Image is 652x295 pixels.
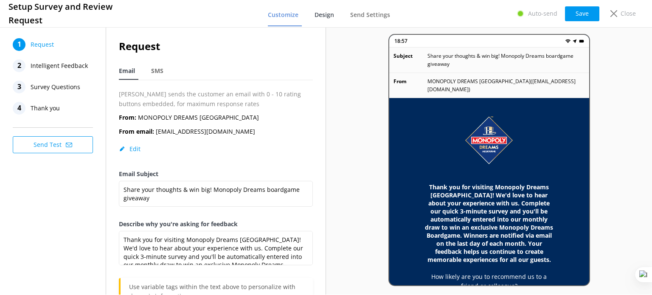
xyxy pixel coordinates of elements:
[350,11,390,19] span: Send Settings
[119,127,255,136] p: [EMAIL_ADDRESS][DOMAIN_NAME]
[423,183,555,264] h3: Thank you for visiting Monopoly Dreams [GEOGRAPHIC_DATA]! We'd love to hear about your experience...
[13,136,93,153] button: Send Test
[119,67,135,75] span: Email
[13,81,25,93] div: 3
[565,6,599,21] button: Save
[394,37,407,45] p: 18:57
[565,39,570,44] img: wifi.png
[31,81,80,93] span: Survey Questions
[31,38,54,51] span: Request
[393,52,427,68] p: Subject
[572,39,577,44] img: near-me.png
[393,77,427,93] p: From
[119,113,136,121] b: From:
[315,11,334,19] span: Design
[268,11,298,19] span: Customize
[119,181,313,207] textarea: Share your thoughts & win big! Monopoly Dreams boardgame giveaway
[31,102,60,115] span: Thank you
[119,219,313,229] label: Describe why you're asking for feedback
[423,272,555,291] p: How likely are you to recommend us to a friend or colleague?
[119,127,154,135] b: From email:
[621,9,636,18] p: Close
[119,113,259,122] p: MONOPOLY DREAMS [GEOGRAPHIC_DATA]
[119,38,313,54] h2: Request
[119,90,313,109] p: [PERSON_NAME] sends the customer an email with 0 - 10 rating buttons embedded, for maximum respon...
[31,59,88,72] span: Intelligent Feedback
[528,9,557,18] p: Auto-send
[13,59,25,72] div: 2
[427,52,585,68] p: Share your thoughts & win big! Monopoly Dreams boardgame giveaway
[463,115,515,166] img: 275-1743573225.png
[151,67,163,75] span: SMS
[119,169,313,179] label: Email Subject
[579,39,584,44] img: battery.png
[13,102,25,115] div: 4
[427,77,585,93] p: MONOPOLY DREAMS [GEOGRAPHIC_DATA] ( [EMAIL_ADDRESS][DOMAIN_NAME] )
[119,145,141,153] button: Edit
[119,231,313,265] textarea: Thank you for visiting Monopoly Dreams [GEOGRAPHIC_DATA]! We'd love to hear about your experience...
[13,38,25,51] div: 1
